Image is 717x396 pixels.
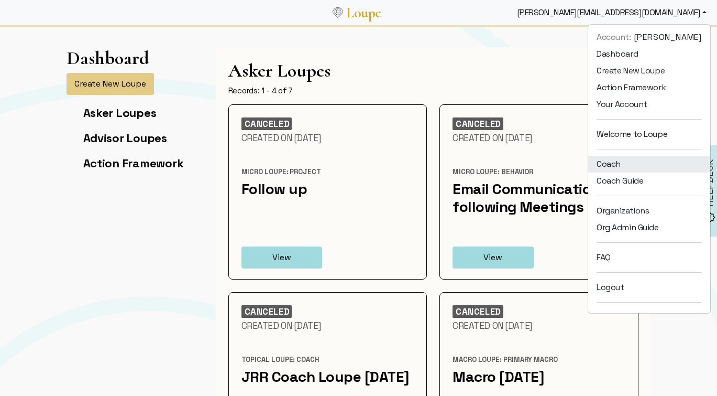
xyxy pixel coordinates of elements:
a: Org Admin Guide [588,219,710,236]
div: Created On [DATE] [453,132,625,144]
a: Macro [DATE] [453,367,544,386]
button: View [453,247,534,269]
div: Micro Loupe: Behavior [453,167,625,177]
ul: [PERSON_NAME][EMAIL_ADDRESS][DOMAIN_NAME] [588,29,710,309]
div: CANCELED [453,305,503,318]
div: CANCELED [453,117,503,130]
a: Organizations [588,202,710,219]
a: Loupe [343,3,385,23]
div: Macro Loupe: Primary Macro [453,355,625,365]
div: Topical Loupe: Coach [241,355,414,365]
div: [PERSON_NAME][EMAIL_ADDRESS][DOMAIN_NAME] [513,2,711,23]
span: Account: [597,31,631,42]
div: Created On [DATE] [453,320,625,331]
img: Loupe Logo [333,7,343,18]
a: Advisor Loupes [83,131,167,145]
a: Logout [588,279,710,296]
img: brightness_alert_FILL0_wght500_GRAD0_ops.svg [704,211,715,222]
button: View [241,247,323,269]
button: Create New Loupe [67,73,154,95]
h1: Asker Loupes [228,60,638,81]
a: Create New Loupe [588,62,710,79]
div: CANCELED [241,305,292,318]
a: FAQ [588,249,710,266]
a: JRR Coach Loupe [DATE] [241,367,410,386]
h1: Dashboard [67,47,149,69]
a: Coach [588,156,710,173]
a: Action Framework [83,156,184,170]
div: Records: 1 - 4 of 7 [228,85,293,96]
div: Created On [DATE] [241,132,414,144]
app-left-page-nav: Dashboard [67,47,184,181]
a: Your Account [588,96,710,113]
a: Coach Guide [588,173,710,189]
a: Follow up [241,179,307,198]
a: Action Framework [588,79,710,96]
a: Welcome to Loupe [588,126,710,143]
a: Asker Loupes [83,105,157,120]
div: Created On [DATE] [241,320,414,331]
span: [PERSON_NAME] [634,31,702,44]
a: Dashboard [588,46,710,62]
div: CANCELED [241,117,292,130]
a: Email Communication following Meetings [453,179,600,216]
div: Micro Loupe: Project [241,167,414,177]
